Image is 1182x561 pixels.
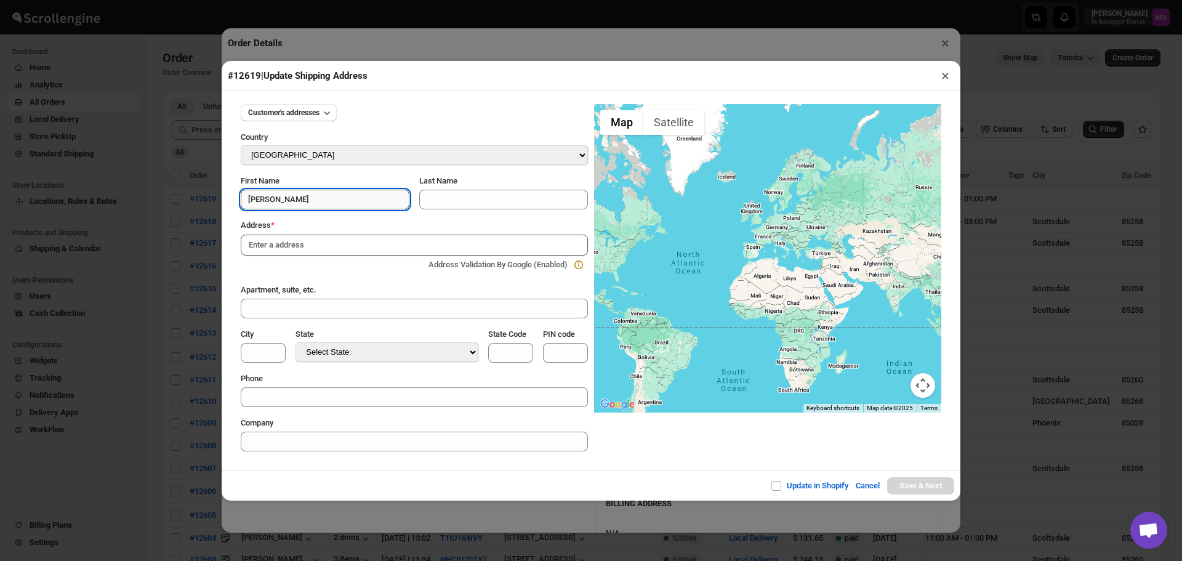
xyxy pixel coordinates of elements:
[241,418,273,427] span: Company
[248,108,320,118] span: Customer's addresses
[241,219,588,232] div: Address
[936,67,954,84] button: ×
[643,110,704,135] button: Show satellite imagery
[543,329,575,339] span: PIN code
[228,70,368,81] span: #12619 | Update Shipping Address
[241,176,279,185] span: First Name
[295,328,478,342] div: State
[763,474,856,498] button: Update in Shopify
[1130,512,1167,549] div: Open chat
[600,110,643,135] button: Show street map
[241,235,588,256] input: Enter a address
[241,374,263,383] span: Phone
[241,285,316,294] span: Apartment, suite, etc.
[488,329,526,339] span: State Code
[787,481,848,490] span: Update in Shopify
[597,397,638,413] a: Open this area in Google Maps (opens a new window)
[241,104,337,121] button: Customer's addresses
[597,397,638,413] img: Google
[241,329,254,339] span: City
[867,405,913,411] span: Map data ©2025
[419,176,457,185] span: Last Name
[848,474,887,498] button: Cancel
[241,131,588,145] div: Country
[920,405,938,411] a: Terms (opens in new tab)
[428,260,568,269] span: Address Validation By Google (Enabled)
[911,373,935,398] button: Map camera controls
[806,404,859,413] button: Keyboard shortcuts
